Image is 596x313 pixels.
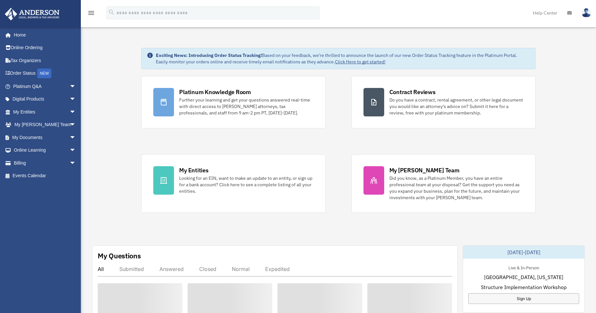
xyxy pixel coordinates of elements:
a: Digital Productsarrow_drop_down [5,93,86,106]
a: Sign Up [468,293,579,304]
div: My [PERSON_NAME] Team [389,166,460,174]
a: My [PERSON_NAME] Team Did you know, as a Platinum Member, you have an entire professional team at... [352,154,536,213]
a: menu [87,11,95,17]
span: arrow_drop_down [70,131,82,144]
div: My Entities [179,166,208,174]
div: Answered [159,266,184,272]
div: Normal [232,266,250,272]
div: Contract Reviews [389,88,436,96]
img: Anderson Advisors Platinum Portal [3,8,61,20]
i: menu [87,9,95,17]
div: Based on your feedback, we're thrilled to announce the launch of our new Order Status Tracking fe... [156,52,530,65]
a: My Entities Looking for an EIN, want to make an update to an entity, or sign up for a bank accoun... [141,154,325,213]
a: Platinum Knowledge Room Further your learning and get your questions answered real-time with dire... [141,76,325,128]
a: Billingarrow_drop_down [5,156,86,169]
div: Did you know, as a Platinum Member, you have an entire professional team at your disposal? Get th... [389,175,524,201]
span: arrow_drop_down [70,105,82,119]
a: My [PERSON_NAME] Teamarrow_drop_down [5,118,86,131]
div: Expedited [265,266,290,272]
i: search [108,9,115,16]
div: Closed [199,266,216,272]
strong: Exciting News: Introducing Order Status Tracking! [156,52,262,58]
a: Online Ordering [5,41,86,54]
a: Order StatusNEW [5,67,86,80]
div: Live & In-Person [503,264,544,271]
div: Platinum Knowledge Room [179,88,251,96]
span: arrow_drop_down [70,80,82,93]
a: My Entitiesarrow_drop_down [5,105,86,118]
img: User Pic [581,8,591,17]
a: Home [5,28,82,41]
a: Online Learningarrow_drop_down [5,144,86,157]
div: All [98,266,104,272]
span: [GEOGRAPHIC_DATA], [US_STATE] [484,273,563,281]
a: Click Here to get started! [335,59,385,65]
a: Events Calendar [5,169,86,182]
span: arrow_drop_down [70,93,82,106]
a: My Documentsarrow_drop_down [5,131,86,144]
div: [DATE]-[DATE] [463,246,584,259]
span: Structure Implementation Workshop [481,283,567,291]
a: Platinum Q&Aarrow_drop_down [5,80,86,93]
span: arrow_drop_down [70,156,82,170]
div: Do you have a contract, rental agreement, or other legal document you would like an attorney's ad... [389,97,524,116]
span: arrow_drop_down [70,118,82,132]
span: arrow_drop_down [70,144,82,157]
div: Further your learning and get your questions answered real-time with direct access to [PERSON_NAM... [179,97,313,116]
div: My Questions [98,251,141,261]
div: NEW [37,69,51,78]
a: Tax Organizers [5,54,86,67]
a: Contract Reviews Do you have a contract, rental agreement, or other legal document you would like... [352,76,536,128]
div: Submitted [119,266,144,272]
div: Looking for an EIN, want to make an update to an entity, or sign up for a bank account? Click her... [179,175,313,194]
